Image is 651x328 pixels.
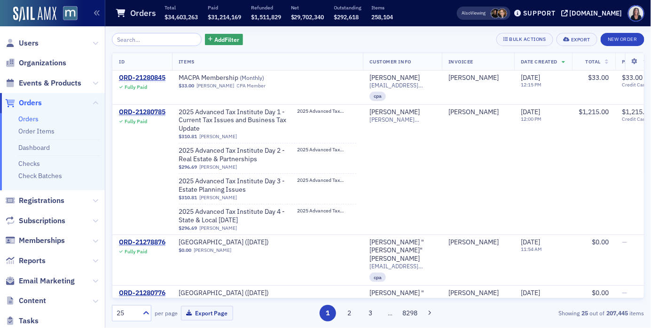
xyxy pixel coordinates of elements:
[112,33,202,46] input: Search…
[179,208,297,224] a: 2025 Advanced Tax Institute Day 4 - State & Local [DATE]
[369,58,411,65] span: Customer Info
[240,74,264,81] span: ( Monthly )
[402,305,418,321] button: 8298
[179,247,191,253] span: $0.00
[557,33,597,46] button: Export
[291,4,324,11] p: Net
[130,8,156,19] h1: Orders
[13,7,56,22] a: SailAMX
[56,6,78,22] a: View Homepage
[5,78,81,88] a: Events & Products
[592,238,609,246] span: $0.00
[179,74,297,82] span: MACPA Membership
[448,58,473,65] span: Invoicee
[448,238,508,247] span: Michael J Motes
[19,316,39,326] span: Tasks
[19,98,42,108] span: Orders
[521,73,540,82] span: [DATE]
[523,9,556,17] div: Support
[179,238,297,247] span: MACPA Town Hall (September 2025)
[291,13,324,21] span: $29,702,340
[19,276,75,286] span: Email Marketing
[63,6,78,21] img: SailAMX
[5,195,64,206] a: Registrations
[179,108,297,133] a: 2025 Advanced Tax Institute Day 1 - Current Tax Issues and Business Tax Update
[369,116,435,123] span: [PERSON_NAME][EMAIL_ADDRESS][DOMAIN_NAME]
[19,58,66,68] span: Organizations
[19,256,46,266] span: Reports
[18,143,50,152] a: Dashboard
[18,172,62,180] a: Check Batches
[369,273,386,282] div: cpa
[119,289,165,297] a: ORD-21280776
[334,13,359,21] span: $292,618
[5,58,66,68] a: Organizations
[384,309,397,317] span: …
[448,238,499,247] div: [PERSON_NAME]
[5,235,65,246] a: Memberships
[18,159,40,168] a: Checks
[521,81,541,88] time: 12:15 PM
[179,83,194,89] span: $33.00
[119,108,165,117] a: ORD-21280785
[622,238,627,246] span: —
[214,35,239,44] span: Add Filter
[601,34,644,43] a: New Order
[199,225,237,231] a: [PERSON_NAME]
[297,208,356,214] span: 2025 Advanced Tax Institute
[119,238,165,247] div: ORD-21278876
[592,289,609,297] span: $0.00
[297,177,356,195] a: 2025 Advanced Tax Institute
[369,238,435,263] a: [PERSON_NAME] "[PERSON_NAME]" [PERSON_NAME]
[237,83,266,89] div: CPA Member
[179,147,297,163] a: 2025 Advanced Tax Institute Day 2 - Real Estate & Partnerships
[19,216,65,226] span: Subscriptions
[320,305,336,321] button: 1
[372,13,393,21] span: 258,104
[119,74,165,82] a: ORD-21280845
[580,309,590,317] strong: 25
[521,108,540,116] span: [DATE]
[165,4,198,11] p: Total
[462,10,471,16] div: Also
[125,84,147,90] div: Fully Paid
[586,58,601,65] span: Total
[448,108,499,117] div: [PERSON_NAME]
[448,108,508,117] span: michael mcginley
[473,309,644,317] div: Showing out of items
[5,276,75,286] a: Email Marketing
[165,13,198,21] span: $34,603,263
[341,305,358,321] button: 2
[5,316,39,326] a: Tasks
[208,13,241,21] span: $31,214,169
[622,289,627,297] span: —
[297,108,356,133] a: 2025 Advanced Tax Institute
[179,164,197,170] span: $296.69
[155,309,178,317] label: per page
[19,78,81,88] span: Events & Products
[497,8,507,18] span: Michelle Brown
[125,249,147,255] div: Fully Paid
[588,73,609,82] span: $33.00
[297,177,356,183] span: 2025 Advanced Tax Institute
[179,238,297,247] a: [GEOGRAPHIC_DATA] ([DATE])
[369,82,435,89] span: [EMAIL_ADDRESS][DOMAIN_NAME]
[570,9,622,17] div: [DOMAIN_NAME]
[448,289,499,297] a: [PERSON_NAME]
[521,58,557,65] span: Date Created
[297,147,356,164] a: 2025 Advanced Tax Institute
[179,225,197,231] span: $296.69
[18,127,55,135] a: Order Items
[521,297,542,304] time: 11:51 AM
[362,305,379,321] button: 3
[369,289,435,314] div: [PERSON_NAME] "[PERSON_NAME]" [PERSON_NAME]
[297,208,356,225] a: 2025 Advanced Tax Institute
[462,10,486,16] span: Viewing
[601,33,644,46] button: New Order
[19,235,65,246] span: Memberships
[181,306,233,320] button: Export Page
[199,164,237,170] a: [PERSON_NAME]
[491,8,501,18] span: Lauren McDonough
